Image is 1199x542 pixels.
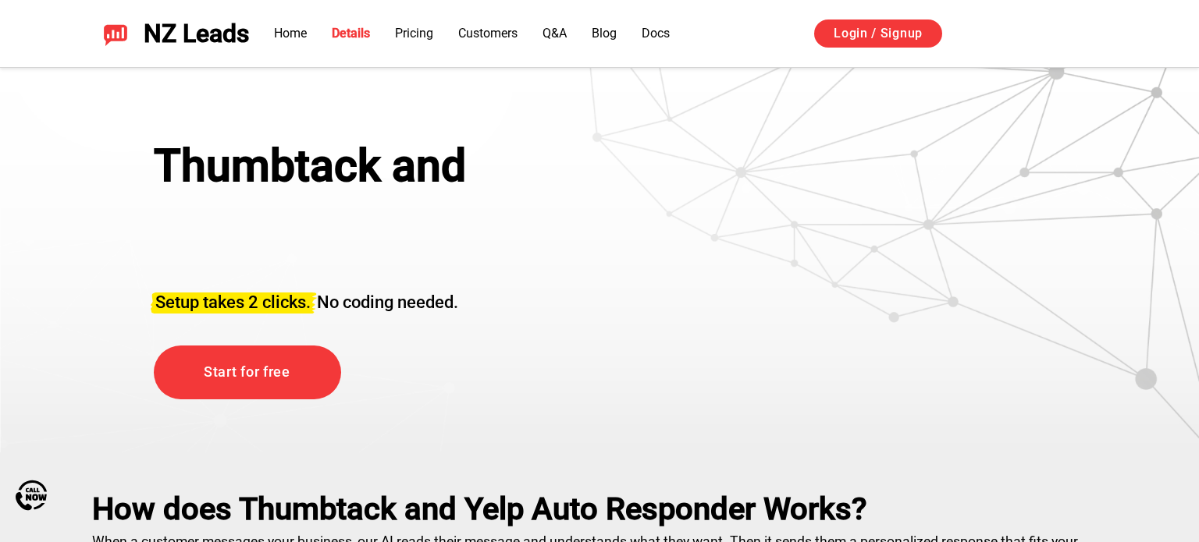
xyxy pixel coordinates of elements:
a: Blog [592,26,617,41]
span: NZ Leads [144,19,249,48]
a: Docs [642,26,670,41]
a: Home [274,26,307,41]
span: Setup takes 2 clicks. [155,292,311,312]
a: Q&A [543,26,567,41]
h3: No coding needed. [154,283,609,314]
iframe: Sign in with Google Button [958,17,1116,51]
h2: How does Thumbtack and Yelp Auto Responder Works? [92,491,1107,527]
div: Thumbtack and [154,140,609,192]
a: Start for free [154,345,341,399]
a: Login / Signup [814,19,942,48]
img: Call Now [16,480,47,511]
a: Details [332,26,370,41]
img: NZ Leads logo [103,21,128,46]
a: Customers [458,26,518,41]
a: Pricing [395,26,433,41]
